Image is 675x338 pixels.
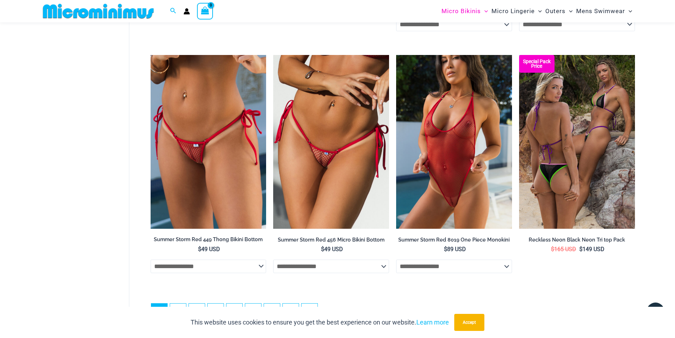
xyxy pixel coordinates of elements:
[245,304,261,320] a: Page 6
[198,246,201,253] span: $
[197,3,213,19] a: View Shopping Cart, empty
[519,55,635,229] a: Tri Top Pack Bottoms BBottoms B
[264,304,280,320] a: Page 7
[396,55,512,229] img: Summer Storm Red 8019 One Piece 03
[198,246,220,253] bdi: 49 USD
[579,246,604,253] bdi: 149 USD
[576,2,625,20] span: Mens Swimwear
[226,304,242,320] span: …
[416,318,449,326] a: Learn more
[151,236,266,243] h2: Summer Storm Red 449 Thong Bikini Bottom
[273,55,389,229] img: Summer Storm Red 456 Micro 02
[191,317,449,328] p: This website uses cookies to ensure you get the best experience on our website.
[574,2,634,20] a: Mens SwimwearMenu ToggleMenu Toggle
[151,236,266,245] a: Summer Storm Red 449 Thong Bikini Bottom
[151,304,167,320] span: Page 1
[273,237,389,246] a: Summer Storm Red 456 Micro Bikini Bottom
[170,7,176,16] a: Search icon link
[170,304,186,320] a: Page 2
[184,8,190,15] a: Account icon link
[321,246,343,253] bdi: 49 USD
[519,59,555,68] b: Special Pack Price
[535,2,542,20] span: Menu Toggle
[566,2,573,20] span: Menu Toggle
[519,237,635,243] h2: Reckless Neon Black Neon Tri top Pack
[519,55,635,229] img: Tri Top Pack
[189,304,205,320] a: Page 3
[396,237,512,246] a: Summer Storm Red 8019 One Piece Monokini
[491,2,535,20] span: Micro Lingerie
[441,2,481,20] span: Micro Bikinis
[302,304,317,320] a: →
[273,237,389,243] h2: Summer Storm Red 456 Micro Bikini Bottom
[283,304,299,320] a: Page 8
[151,55,266,229] a: Summer Storm Red 449 Thong 01Summer Storm Red 449 Thong 03Summer Storm Red 449 Thong 03
[321,246,324,253] span: $
[519,237,635,246] a: Reckless Neon Black Neon Tri top Pack
[551,246,554,253] span: $
[396,237,512,243] h2: Summer Storm Red 8019 One Piece Monokini
[444,246,447,253] span: $
[151,303,635,324] nav: Product Pagination
[551,246,576,253] bdi: 165 USD
[440,2,490,20] a: Micro BikinisMenu ToggleMenu Toggle
[273,55,389,229] a: Summer Storm Red 456 Micro 02Summer Storm Red 456 Micro 03Summer Storm Red 456 Micro 03
[151,55,266,229] img: Summer Storm Red 449 Thong 01
[439,1,635,21] nav: Site Navigation
[625,2,632,20] span: Menu Toggle
[481,2,488,20] span: Menu Toggle
[40,3,157,19] img: MM SHOP LOGO FLAT
[444,246,466,253] bdi: 89 USD
[544,2,574,20] a: OutersMenu ToggleMenu Toggle
[490,2,544,20] a: Micro LingerieMenu ToggleMenu Toggle
[454,314,484,331] button: Accept
[396,55,512,229] a: Summer Storm Red 8019 One Piece 04Summer Storm Red 8019 One Piece 03Summer Storm Red 8019 One Pie...
[579,246,583,253] span: $
[545,2,566,20] span: Outers
[208,304,224,320] a: Page 4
